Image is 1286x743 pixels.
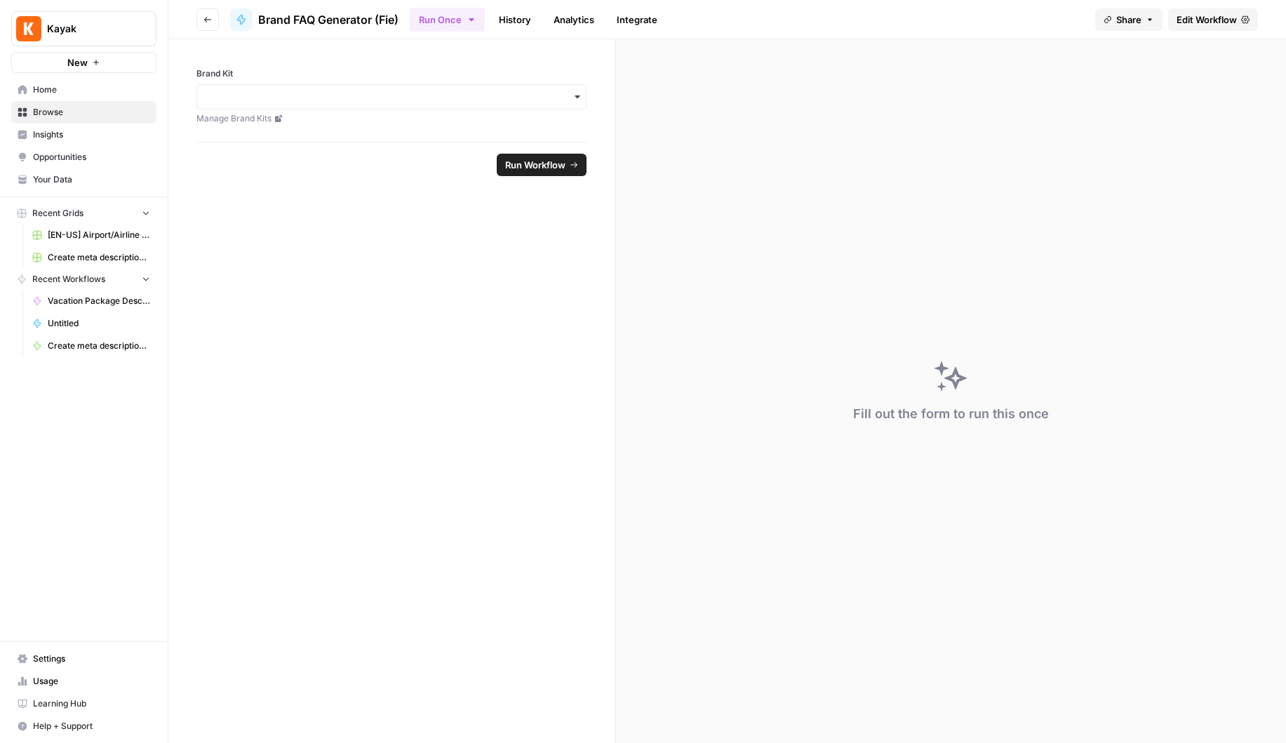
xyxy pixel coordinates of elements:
[11,715,156,737] button: Help + Support
[11,52,156,73] button: New
[33,697,150,710] span: Learning Hub
[196,112,587,125] a: Manage Brand Kits
[48,340,150,352] span: Create meta description (Fie)
[33,151,150,163] span: Opportunities
[11,146,156,168] a: Opportunities
[26,246,156,269] a: Create meta description (Fie) Grid
[1116,13,1141,27] span: Share
[11,269,156,290] button: Recent Workflows
[11,692,156,715] a: Learning Hub
[48,295,150,307] span: Vacation Package Description Generator (Fie)
[33,83,150,96] span: Home
[26,224,156,246] a: [EN-US] Airport/Airline Content Refresh
[33,173,150,186] span: Your Data
[497,154,587,176] button: Run Workflow
[47,22,132,36] span: Kayak
[26,290,156,312] a: Vacation Package Description Generator (Fie)
[11,11,156,46] button: Workspace: Kayak
[33,128,150,141] span: Insights
[11,203,156,224] button: Recent Grids
[33,106,150,119] span: Browse
[33,652,150,665] span: Settings
[490,8,540,31] a: History
[196,67,587,80] label: Brand Kit
[48,229,150,241] span: [EN-US] Airport/Airline Content Refresh
[853,404,1049,424] div: Fill out the form to run this once
[11,79,156,101] a: Home
[67,55,88,69] span: New
[1095,8,1163,31] button: Share
[33,720,150,732] span: Help + Support
[505,158,565,172] span: Run Workflow
[608,8,666,31] a: Integrate
[11,168,156,191] a: Your Data
[258,11,398,28] span: Brand FAQ Generator (Fie)
[545,8,603,31] a: Analytics
[48,251,150,264] span: Create meta description (Fie) Grid
[11,670,156,692] a: Usage
[32,273,105,286] span: Recent Workflows
[1168,8,1258,31] a: Edit Workflow
[26,335,156,357] a: Create meta description (Fie)
[11,648,156,670] a: Settings
[48,317,150,330] span: Untitled
[11,123,156,146] a: Insights
[33,675,150,688] span: Usage
[16,16,41,41] img: Kayak Logo
[1177,13,1237,27] span: Edit Workflow
[11,101,156,123] a: Browse
[410,8,485,32] button: Run Once
[32,207,83,220] span: Recent Grids
[230,8,398,31] a: Brand FAQ Generator (Fie)
[26,312,156,335] a: Untitled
